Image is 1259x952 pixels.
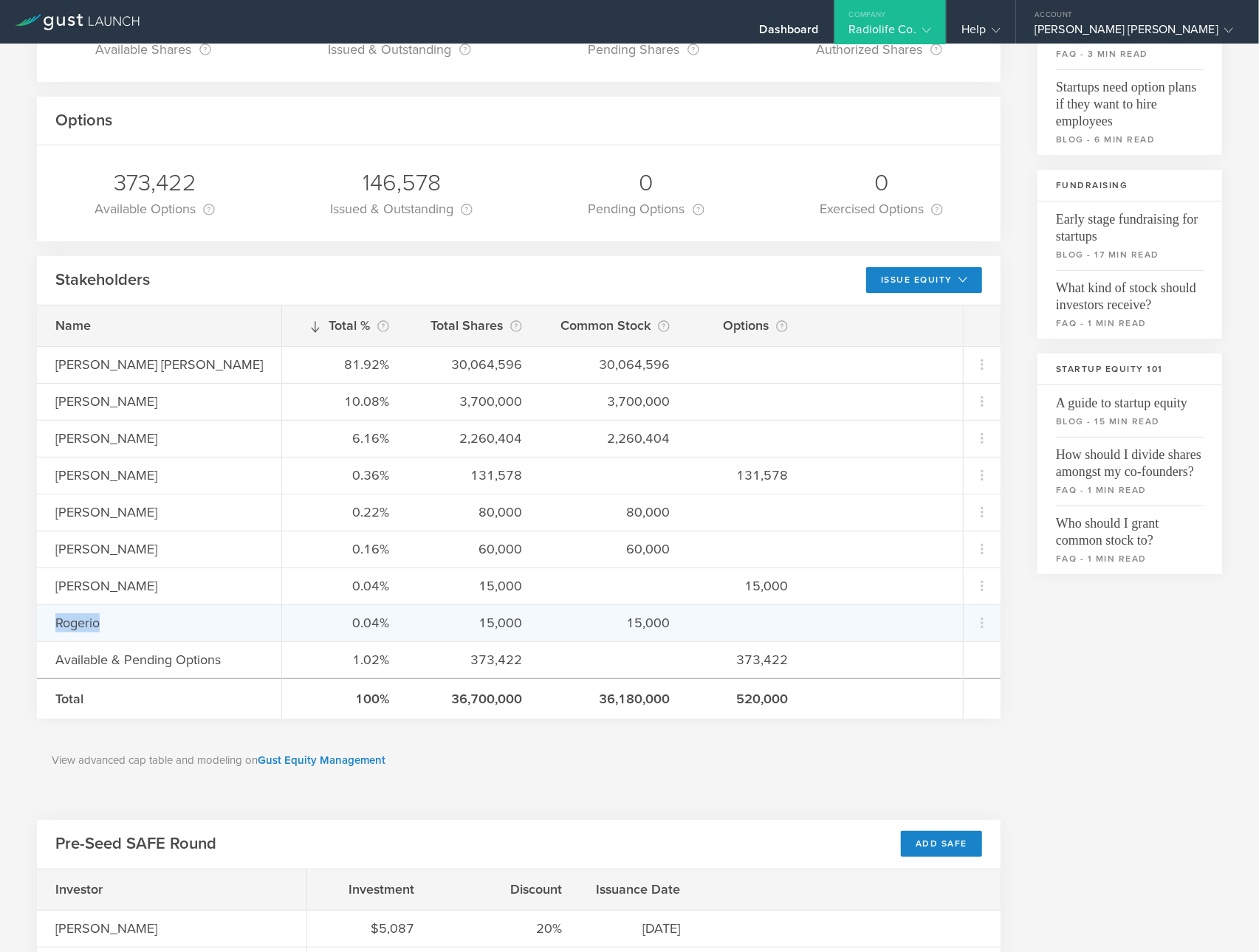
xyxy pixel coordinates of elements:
div: [PERSON_NAME] [55,919,203,938]
span: What kind of stock should investors receive? [1056,270,1204,314]
small: faq - 1 min read [1056,552,1204,565]
h3: Startup Equity 101 [1037,353,1222,385]
div: 1.02% [301,650,389,669]
div: 520,000 [707,689,788,708]
h2: Stakeholders [55,269,150,291]
div: 0.04% [301,613,389,632]
button: Issue Equity [866,267,982,293]
a: What kind of stock should investors receive?faq - 1 min read [1037,270,1222,339]
div: Total % [301,315,389,336]
div: 20% [451,919,562,938]
div: Available Shares [96,39,211,60]
div: 0.04% [301,576,389,596]
div: Issuance Date [599,880,680,899]
small: faq - 1 min read [1056,317,1204,330]
div: 3,700,000 [426,392,522,411]
div: 80,000 [559,503,670,522]
div: 373,422 [707,650,788,669]
div: [DATE] [599,919,680,938]
div: Rogerio [55,613,300,632]
div: 131,578 [707,466,788,485]
div: 131,578 [426,466,522,485]
div: 30,064,596 [426,355,522,374]
div: 60,000 [559,539,670,559]
div: 0 [589,168,704,199]
a: Gust Equity Management [258,753,385,767]
div: Investment [326,880,414,899]
small: faq - 1 min read [1056,483,1204,497]
div: [PERSON_NAME] [55,539,300,559]
a: Early stage fundraising for startupsblog - 17 min read [1037,201,1222,270]
div: 2,260,404 [559,429,670,448]
div: Add SAFE [901,831,982,857]
div: 2,260,404 [426,429,522,448]
div: Pending Shares [589,39,699,60]
div: Total [55,689,300,708]
div: 0 [820,168,943,199]
div: Common Stock [559,315,670,336]
small: blog - 17 min read [1056,248,1204,261]
div: Investor [55,880,203,899]
div: Available & Pending Options [55,650,300,669]
span: A guide to startup equity [1056,385,1204,412]
div: 36,700,000 [426,689,522,708]
div: Discount [451,880,562,899]
div: 15,000 [426,613,522,632]
div: 80,000 [426,503,522,522]
small: faq - 3 min read [1056,47,1204,61]
div: Total Shares [426,315,522,336]
div: 373,422 [426,650,522,669]
a: Startups need option plans if they want to hire employeesblog - 6 min read [1037,69,1222,155]
div: 0.22% [301,503,389,522]
span: Who should I grant common stock to? [1056,506,1204,549]
a: Who should I grant common stock to?faq - 1 min read [1037,506,1222,574]
h2: Options [55,110,112,131]
h2: Pre-Seed SAFE Round [55,833,216,855]
div: 0.16% [301,539,389,559]
div: [PERSON_NAME] [PERSON_NAME] [1035,22,1233,44]
small: blog - 15 min read [1056,415,1204,428]
p: View advanced cap table and modeling on [52,752,986,769]
small: blog - 6 min read [1056,133,1204,146]
div: 60,000 [426,539,522,559]
div: Name [55,316,300,335]
div: 10.08% [301,392,389,411]
div: $5,087 [326,919,414,938]
a: A guide to startup equityblog - 15 min read [1037,385,1222,437]
div: 146,578 [330,168,473,199]
div: [PERSON_NAME] [55,429,300,448]
div: 81.92% [301,355,389,374]
div: 15,000 [707,576,788,596]
div: Radiolife Co. [849,22,931,44]
div: Exercised Options [820,199,943,219]
h3: Fundraising [1037,170,1222,201]
div: Pending Options [589,199,704,219]
div: 3,700,000 [559,392,670,411]
a: How should I divide shares amongst my co-founders?faq - 1 min read [1037,437,1222,506]
span: Startups need option plans if they want to hire employees [1056,69,1204,130]
div: [PERSON_NAME] [55,503,300,522]
div: Available Options [95,199,215,219]
div: [PERSON_NAME] [55,466,300,485]
div: 36,180,000 [559,689,670,708]
div: Issued & Outstanding [330,199,473,219]
div: 100% [301,689,389,708]
div: 15,000 [426,576,522,596]
span: Early stage fundraising for startups [1056,201,1204,245]
div: Issued & Outstanding [329,39,471,60]
div: 6.16% [301,429,389,448]
div: [PERSON_NAME] [55,392,300,411]
div: Options [707,315,788,336]
span: How should I divide shares amongst my co-founders? [1056,437,1204,480]
div: Authorized Shares [817,39,942,60]
div: Help [961,22,1001,44]
div: 15,000 [559,613,670,632]
div: 30,064,596 [559,355,670,374]
div: 373,422 [95,168,215,199]
div: Dashboard [760,22,819,44]
div: [PERSON_NAME] [55,576,300,596]
div: [PERSON_NAME] [PERSON_NAME] [55,355,300,374]
div: 0.36% [301,466,389,485]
